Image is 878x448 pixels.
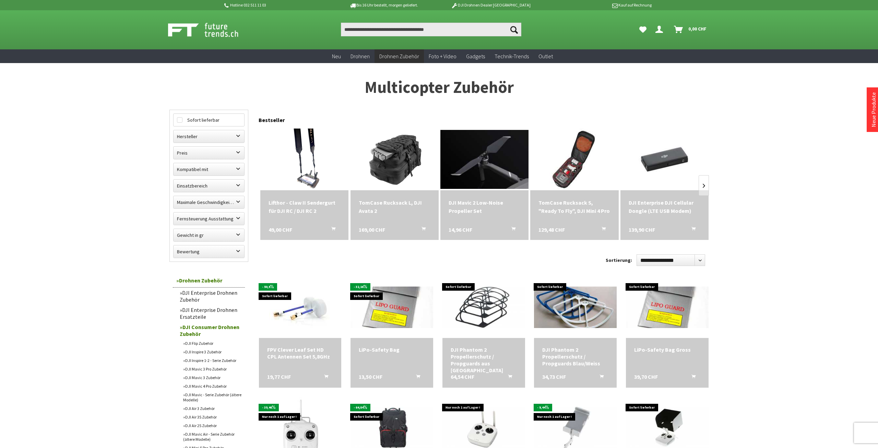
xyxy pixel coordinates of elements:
[653,23,668,36] a: Dein Konto
[538,53,553,60] span: Outlet
[174,196,244,208] label: Maximale Geschwindigkeit in km/h
[544,129,605,190] img: TomCase Rucksack S, "Ready To Fly", DJI Mini 4 Pro
[461,49,490,63] a: Gadgets
[364,129,425,190] img: TomCase Rucksack L, DJI Avata 2
[180,348,245,356] a: DJI Inspire 3 Zubehör
[180,382,245,390] a: DJI Mavic 4 Pro Zubehör
[180,404,245,413] a: DJI Air 3 Zubehör
[359,226,385,234] span: 169,00 CHF
[174,180,244,192] label: Einsatzbereich
[180,430,245,444] a: DJI Mavic Air - Serie Zubehör (ältere Modelle)
[174,130,244,143] label: Hersteller
[542,346,608,367] div: DJI Phantom 2 Propellerschutz / Propguards Blau/Weiss
[451,346,517,374] a: DJI Phantom 2 Propellerschutz / Propguards aus [GEOGRAPHIC_DATA] 64,54 CHF In den Warenkorb
[174,229,244,241] label: Gewicht in gr
[174,114,244,126] label: Sofort lieferbar
[490,49,534,63] a: Technik-Trends
[180,373,245,382] a: DJI Mavic 3 Zubehör
[169,79,709,96] h1: Multicopter Zubehör
[538,226,565,234] span: 129,48 CHF
[180,413,245,421] a: DJI Air 3S Zubehör
[223,1,330,9] p: Hotline 032 511 11 03
[174,245,244,258] label: Bewertung
[534,287,617,328] img: DJI Phantom 2 Propellerschutz / Propguards Blau/Weiss
[634,346,700,353] div: LiPo-Safety Bag Gross
[341,23,521,36] input: Produkt, Marke, Kategorie, EAN, Artikelnummer…
[330,1,437,9] p: Bis 16 Uhr bestellt, morgen geliefert.
[174,163,244,175] label: Kompatibel mit
[538,198,610,215] a: TomCase Rucksack S, "Ready To Fly", DJI Mini 4 Pro 129,48 CHF In den Warenkorb
[327,49,346,63] a: Neu
[449,226,472,234] span: 14,96 CHF
[176,322,245,339] a: DJI Consumer Drohnen Zubehör
[626,287,709,328] img: LiPo-Safety Bag Gross
[408,373,424,382] button: In den Warenkorb
[683,226,700,234] button: In den Warenkorb
[180,356,245,365] a: DJI Inspire 1-2 - Serie Zubehör
[359,198,430,215] a: TomCase Rucksack L, DJI Avata 2 169,00 CHF In den Warenkorb
[413,226,430,234] button: In den Warenkorb
[629,226,655,234] span: 139,90 CHF
[176,305,245,322] a: DJI Enterprise Drohnen Ersatzteile
[359,198,430,215] div: TomCase Rucksack L, DJI Avata 2
[629,198,700,215] div: DJI Enterprise DJI Cellular Dongle (LTE USB Modem)
[451,346,517,374] div: DJI Phantom 2 Propellerschutz / Propguards aus [GEOGRAPHIC_DATA]
[688,23,707,34] span: 0,00 CHF
[542,346,608,367] a: DJI Phantom 2 Propellerschutz / Propguards Blau/Weiss 34,73 CHF In den Warenkorb
[636,23,650,36] a: Meine Favoriten
[634,373,658,380] span: 39,70 CHF
[507,23,521,36] button: Suchen
[282,129,327,190] img: Lifthor - Claw II Sendergurt für DJI RC / DJI RC 2
[424,49,461,63] a: Foto + Video
[542,373,566,380] span: 34,73 CHF
[429,53,456,60] span: Foto + Video
[375,49,424,63] a: Drohnen Zubehör
[591,373,608,382] button: In den Warenkorb
[174,213,244,225] label: Fernsteuerung Ausstattung
[269,198,340,215] a: Lifthor - Claw II Sendergurt für DJI RC / DJI RC 2 49,00 CHF In den Warenkorb
[593,226,610,234] button: In den Warenkorb
[359,373,382,380] span: 13,50 CHF
[267,346,333,360] a: FPV Clever Leaf Set HD CPL Antennen Set 5,8GHz 19,77 CHF In den Warenkorb
[683,373,700,382] button: In den Warenkorb
[316,373,332,382] button: In den Warenkorb
[359,346,425,353] a: LiPo-Safety Bag 13,50 CHF In den Warenkorb
[671,23,710,36] a: Warenkorb
[259,110,709,127] div: Bestseller
[544,1,651,9] p: Kauf auf Rechnung
[870,92,877,127] a: Neue Produkte
[180,339,245,348] a: DJI Flip Zubehör
[634,346,700,353] a: LiPo-Safety Bag Gross 39,70 CHF In den Warenkorb
[437,1,544,9] p: DJI Drohnen Dealer [GEOGRAPHIC_DATA]
[180,365,245,373] a: DJI Mavic 3 Pro Zubehör
[323,226,340,234] button: In den Warenkorb
[269,198,340,215] div: Lifthor - Claw II Sendergurt für DJI RC / DJI RC 2
[359,346,425,353] div: LiPo-Safety Bag
[176,288,245,305] a: DJI Enterprise Drohnen Zubehör
[168,21,253,38] img: Shop Futuretrends - zur Startseite wechseln
[451,373,474,380] span: 64,54 CHF
[351,287,433,328] img: LiPo-Safety Bag
[180,421,245,430] a: DJI Air 2S Zubehör
[379,53,419,60] span: Drohnen Zubehör
[534,49,558,63] a: Outlet
[449,198,520,215] a: DJI Mavic 2 Low-Noise Propeller Set 14,96 CHF In den Warenkorb
[440,130,529,189] img: DJI Mavic 2 Low-Noise Propeller Set
[267,373,291,380] span: 19,77 CHF
[442,287,525,328] img: DJI Phantom 2 Propellerschutz / Propguards aus Karbon
[346,49,375,63] a: Drohnen
[269,276,331,338] img: FPV Clever Leaf Set HD CPL Antennen Set 5,8GHz
[351,53,370,60] span: Drohnen
[173,274,245,288] a: Drohnen Zubehör
[466,53,485,60] span: Gadgets
[174,147,244,159] label: Preis
[267,346,333,360] div: FPV Clever Leaf Set HD CPL Antennen Set 5,8GHz
[503,226,520,234] button: In den Warenkorb
[629,198,700,215] a: DJI Enterprise DJI Cellular Dongle (LTE USB Modem) 139,90 CHF In den Warenkorb
[606,255,632,266] label: Sortierung:
[449,198,520,215] div: DJI Mavic 2 Low-Noise Propeller Set
[495,53,529,60] span: Technik-Trends
[332,53,341,60] span: Neu
[620,130,709,189] img: DJI Enterprise DJI Cellular Dongle (LTE USB Modem)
